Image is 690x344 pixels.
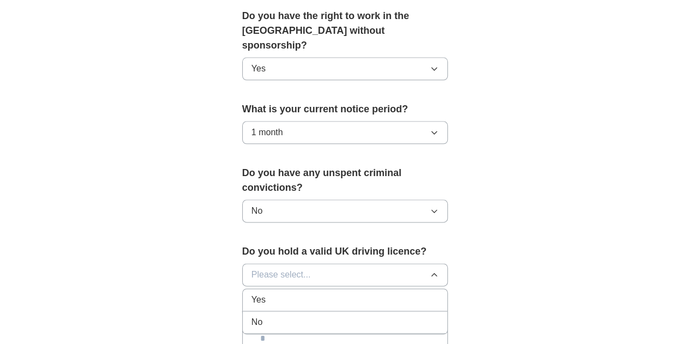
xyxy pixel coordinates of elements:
span: No [251,316,262,329]
button: Yes [242,57,448,80]
button: Please select... [242,263,448,286]
button: 1 month [242,121,448,144]
label: What is your current notice period? [242,102,448,117]
span: Yes [251,293,266,306]
button: No [242,200,448,222]
span: 1 month [251,126,283,139]
label: Do you hold a valid UK driving licence? [242,244,448,259]
label: Do you have the right to work in the [GEOGRAPHIC_DATA] without sponsorship? [242,9,448,53]
span: Please select... [251,268,311,281]
span: No [251,204,262,218]
span: Yes [251,62,266,75]
label: Do you have any unspent criminal convictions? [242,166,448,195]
